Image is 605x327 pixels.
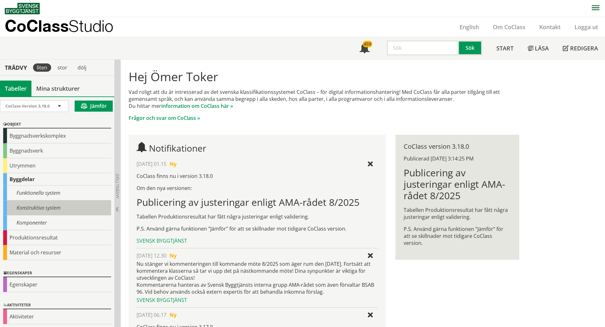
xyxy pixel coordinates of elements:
h1: Publicering av justeringar enligt AMA-rådet 8/2025 [137,197,378,208]
button: Jämför [75,101,113,112]
a: information om CoClass här » [161,102,233,109]
p: Tabellen Produktionsresultat har fått några justeringar enligt validering. [404,206,511,220]
a: Redigera [556,37,605,59]
div: Publicerad [DATE] 3:14:25 PM [404,155,511,162]
span: Ny [170,252,177,259]
div: CoClass version 3.18.0 [404,143,511,150]
p: P.S. Använd gärna funktionen ”Jämför” för att se skillnader mot tidigare CoClass version. [137,225,378,232]
div: Komponenter [3,215,111,230]
span: Dölj trädvy [115,174,120,199]
h1: Publicering av justeringar enligt AMA-rådet 8/2025 [404,167,511,201]
p: CoClass [5,22,113,29]
a: Logga ut [568,23,605,31]
div: Byggnadsverk [3,143,111,158]
div: liten [33,63,51,72]
a: Mina strukturer [31,81,84,96]
span: [DATE] 06.17 [137,311,166,318]
div: Byggnadsverkskomplex [3,128,111,143]
span: [DATE] 12.30 [137,252,166,259]
div: Egenskaper [3,270,111,277]
p: CoClass finns nu i version 3.18.0 [137,173,378,180]
a: CoClassStudio [5,17,127,37]
p: P.S. Använd gärna funktionen ”Jämför” för att se skillnader mot tidigare CoClass version. [404,226,511,246]
h1: Hej Ömer Toker [129,69,519,83]
div: Produktionsresultat [3,230,111,245]
div: Utrymmen [3,158,111,173]
span: Redigera [570,44,598,52]
a: English [453,23,486,31]
div: Aktiviteter [3,302,111,309]
span: Studio [69,16,113,35]
div: stor [54,63,71,72]
a: Kontakt [532,23,568,31]
span: Ny [170,311,177,318]
div: Egenskaper [3,277,111,292]
a: Läsa [521,37,556,59]
div: Svensk Byggtjänst [137,237,378,244]
div: Svensk Byggtjänst [137,297,378,304]
div: Trädvy [1,64,30,71]
img: Svensk Byggtjänst [5,3,40,14]
p: Tabellen Produktionsresultat har fått några justeringar enligt validering. [137,213,378,220]
input: Sök [387,40,459,56]
a: Frågor och svar om CoClass » [129,114,200,121]
div: dölj [74,63,90,72]
button: Sök [459,40,482,56]
span: Notifikationer [149,142,206,154]
a: 459 [353,37,377,59]
div: Aktiviteter [3,309,111,324]
div: Funktionella system [3,186,111,200]
a: Start [489,37,521,59]
div: Objekt [3,121,111,128]
div: Konstruktiva system [3,200,111,215]
p: Vad roligt att du är intresserad av det svenska klassifikationssystemet CoClass – för digital inf... [129,88,519,109]
div: Byggdelar [3,173,111,186]
span: Läsa [535,44,549,52]
div: 459 [363,41,372,47]
div: Material och resurser [3,245,111,260]
a: Om CoClass [486,23,532,31]
div: Nu stänger vi kommenteringen till kommande möte 8/2025 som äger rum den [DATE]. Fortsätt att komm... [137,260,378,295]
span: CoClass Version 3.18.0 [5,103,50,109]
p: Om den nya versionen: [137,185,378,192]
span: Notifikationer [360,44,370,54]
span: Start [496,44,514,52]
span: [DATE] 01.15 [137,160,166,167]
span: Ny [170,160,177,167]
